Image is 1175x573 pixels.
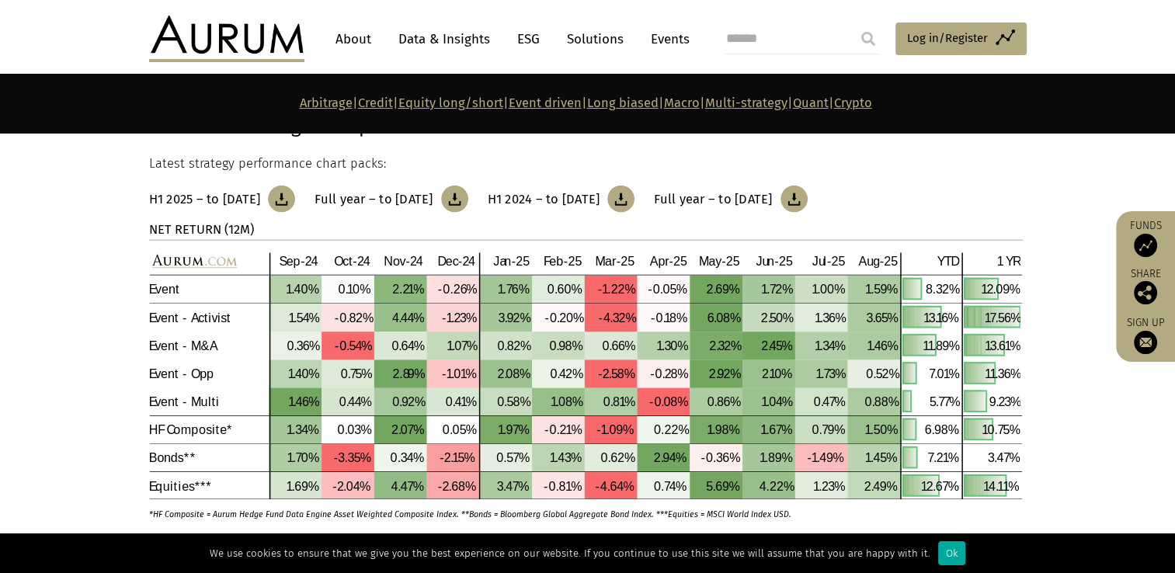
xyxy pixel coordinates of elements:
[705,95,787,110] a: Multi-strategy
[315,186,468,213] a: Full year – to [DATE]
[391,25,498,54] a: Data & Insights
[441,186,468,213] img: Download Article
[300,95,353,110] a: Arbitrage
[509,95,582,110] a: Event driven
[1124,219,1167,257] a: Funds
[643,25,690,54] a: Events
[1124,316,1167,354] a: Sign up
[488,186,635,213] a: H1 2024 – to [DATE]
[488,192,600,207] h3: H1 2024 – to [DATE]
[938,541,965,565] div: Ok
[834,95,872,110] a: Crypto
[587,95,659,110] a: Long biased
[607,186,634,213] img: Download Article
[793,95,829,110] a: Quant
[907,29,988,47] span: Log in/Register
[149,154,1023,174] p: Latest strategy performance chart packs:
[315,192,433,207] h3: Full year – to [DATE]
[328,25,379,54] a: About
[780,186,808,213] img: Download Article
[654,186,807,213] a: Full year – to [DATE]
[895,23,1027,55] a: Log in/Register
[1134,331,1157,354] img: Sign up to our newsletter
[853,23,884,54] input: Submit
[149,186,296,213] a: H1 2025 – to [DATE]
[149,192,261,207] h3: H1 2025 – to [DATE]
[654,192,772,207] h3: Full year – to [DATE]
[509,25,548,54] a: ESG
[1124,269,1167,304] div: Share
[149,16,304,62] img: Aurum
[300,95,872,110] strong: | | | | | | | |
[1134,234,1157,257] img: Access Funds
[1134,281,1157,304] img: Share this post
[149,500,979,521] p: *HF Composite = Aurum Hedge Fund Data Engine Asset Weighted Composite Index. **Bonds = Bloomberg ...
[149,222,254,237] strong: NET RETURN (12M)
[358,95,393,110] a: Credit
[664,95,700,110] a: Macro
[268,186,295,213] img: Download Article
[559,25,631,54] a: Solutions
[398,95,503,110] a: Equity long/short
